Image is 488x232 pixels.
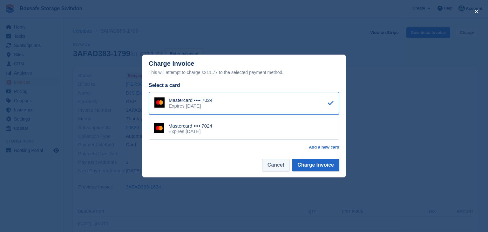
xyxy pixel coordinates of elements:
[309,145,339,150] a: Add a new card
[292,159,339,171] button: Charge Invoice
[149,82,339,89] div: Select a card
[169,97,213,103] div: Mastercard •••• 7024
[168,123,212,129] div: Mastercard •••• 7024
[168,129,212,134] div: Expires [DATE]
[471,6,482,17] button: close
[262,159,289,171] button: Cancel
[149,60,339,76] div: Charge Invoice
[154,97,165,108] img: Mastercard Logo
[149,69,339,76] div: This will attempt to charge £211.77 to the selected payment method.
[169,103,213,109] div: Expires [DATE]
[154,123,164,133] img: Mastercard Logo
